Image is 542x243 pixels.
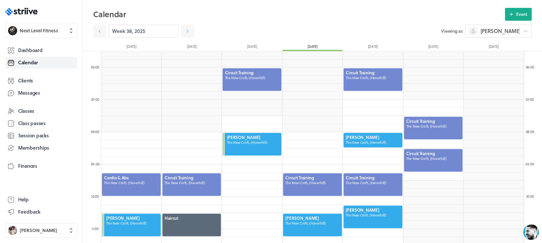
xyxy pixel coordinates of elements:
[103,200,108,204] tspan: GIF
[529,161,534,167] span: :00
[5,160,77,172] a: Finances
[19,5,31,16] img: US
[18,90,40,96] span: Messages
[529,97,534,102] span: :00
[523,129,536,134] div: 08
[36,4,92,11] div: [PERSON_NAME]
[282,44,343,51] div: [DATE]
[18,59,38,66] span: Calendar
[5,75,77,87] a: Clients
[18,47,42,54] span: Dashboard
[101,199,110,205] g: />
[403,44,463,51] div: [DATE]
[18,196,29,203] span: Help
[463,44,524,51] div: [DATE]
[5,223,77,238] button: Ben Robinson[PERSON_NAME]
[18,163,37,169] span: Finances
[5,142,77,154] a: Memberships
[523,194,536,199] div: 10
[95,64,99,70] span: :00
[95,129,99,134] span: :00
[5,206,77,218] button: Feedback
[529,129,534,134] span: :00
[516,11,527,17] span: Event
[18,120,46,127] span: Class passes
[5,57,77,69] a: Calendar
[222,44,282,51] div: [DATE]
[101,44,162,51] div: [DATE]
[94,226,99,231] span: :00
[20,227,57,234] span: [PERSON_NAME]
[109,25,179,37] input: YYYY-M-D
[480,27,520,35] span: [PERSON_NAME]
[18,132,49,139] span: Session packs
[5,87,77,99] a: Messages
[94,97,99,102] span: :00
[20,27,58,34] span: Next Level Fitness
[95,161,99,167] span: :00
[529,194,534,199] span: :00
[342,44,403,51] div: [DATE]
[89,162,102,166] div: 09
[36,12,92,16] div: Typically replies in a few minutes
[5,105,77,117] a: Classes
[5,45,77,56] a: Dashboard
[505,8,532,21] button: Event
[5,23,77,38] button: Next Level FitnessNext Level Fitness
[523,97,536,102] div: 07
[89,226,102,231] div: 11
[529,64,534,70] span: :00
[98,193,112,211] button: />GIF
[162,44,222,51] div: [DATE]
[89,129,102,134] div: 08
[8,226,17,235] img: Ben Robinson
[5,118,77,129] a: Class passes
[523,224,539,240] iframe: gist-messenger-bubble-iframe
[94,194,99,199] span: :00
[89,65,102,69] div: 06
[89,97,102,102] div: 07
[93,8,505,21] h2: Calendar
[18,108,34,114] span: Classes
[8,26,17,35] img: Next Level Fitness
[441,28,462,34] span: Viewing as
[5,194,77,206] a: Help
[18,144,49,151] span: Memberships
[18,208,40,215] span: Feedback
[523,65,536,69] div: 06
[18,77,33,84] span: Clients
[19,4,121,17] div: US[PERSON_NAME]Typically replies in a few minutes
[89,194,102,199] div: 10
[523,162,536,166] div: 09
[5,130,77,142] a: Session packs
